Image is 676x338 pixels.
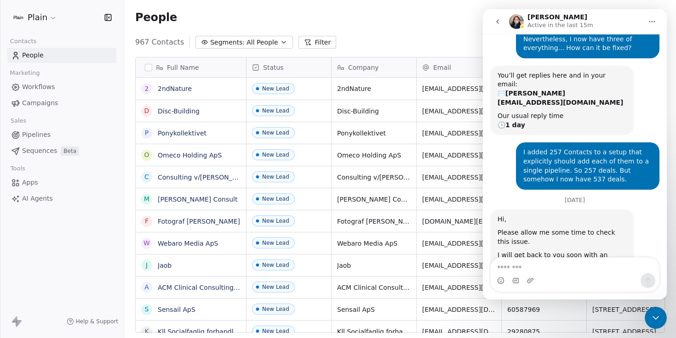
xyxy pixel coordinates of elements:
[143,238,150,248] div: W
[22,82,55,92] span: Workflows
[483,9,667,299] iframe: Intercom live chat
[76,318,118,325] span: Help & Support
[337,129,411,138] span: Ponykollektivet
[337,151,411,160] span: Omeco Holding ApS
[7,191,116,206] a: AI Agents
[13,12,24,23] img: Plain-Logo-Tile.png
[337,84,411,93] span: 2ndNature
[7,143,116,158] a: SequencesBeta
[145,304,149,314] div: S
[6,34,40,48] span: Contacts
[263,63,284,72] span: Status
[67,318,118,325] a: Help & Support
[144,106,149,116] div: D
[7,127,116,142] a: Pipelines
[246,57,331,77] div: Status
[158,85,192,92] a: 2ndNature
[262,284,289,290] div: New Lead
[145,84,149,94] div: 2
[348,63,379,72] span: Company
[144,194,149,204] div: M
[337,283,411,292] span: ACM Clinical Consulting Aps
[158,328,243,335] a: Kll Socialfaglig forhandling
[144,150,149,160] div: O
[22,178,38,187] span: Apps
[422,107,496,116] span: [EMAIL_ADDRESS][DOMAIN_NAME]
[262,306,289,312] div: New Lead
[592,305,666,314] span: [STREET_ADDRESS]
[144,172,149,182] div: C
[337,173,411,182] span: Consulting v/[PERSON_NAME]
[7,48,116,63] a: People
[262,85,289,92] div: New Lead
[262,262,289,268] div: New Lead
[22,146,57,156] span: Sequences
[262,107,289,114] div: New Lead
[422,195,496,204] span: [EMAIL_ADDRESS][DOMAIN_NAME]
[422,283,496,292] span: [EMAIL_ADDRESS][DOMAIN_NAME]
[167,63,199,72] span: Full Name
[262,174,289,180] div: New Lead
[332,57,416,77] div: Company
[135,37,184,48] span: 967 Contacts
[28,11,47,23] span: Plain
[645,307,667,329] iframe: Intercom live chat
[158,284,247,291] a: ACM Clinical Consulting Aps
[422,261,496,270] span: [EMAIL_ADDRESS][DOMAIN_NAME]
[6,162,29,175] span: Tools
[422,84,496,93] span: [EMAIL_ADDRESS][DOMAIN_NAME]
[22,98,58,108] span: Campaigns
[144,282,149,292] div: A
[61,146,79,156] span: Beta
[262,130,289,136] div: New Lead
[337,261,411,270] span: Jaob
[262,152,289,158] div: New Lead
[262,328,289,334] div: New Lead
[145,128,149,138] div: P
[7,96,116,111] a: Campaigns
[262,240,289,246] div: New Lead
[210,38,245,47] span: Segments:
[337,327,411,336] span: Kll Socialfaglig forhandling
[158,174,253,181] a: Consulting v/[PERSON_NAME]
[158,240,218,247] a: Webaro Media ApS
[337,239,411,248] span: Webaro Media ApS
[22,130,51,140] span: Pipelines
[158,107,200,115] a: Disc-Building
[507,327,581,336] span: 29280875
[422,305,496,314] span: [EMAIL_ADDRESS][DOMAIN_NAME]
[422,327,496,336] span: [EMAIL_ADDRESS][DOMAIN_NAME]
[158,306,195,313] a: Sensail ApS
[422,217,496,226] span: [DOMAIN_NAME][EMAIL_ADDRESS][DOMAIN_NAME]
[422,129,496,138] span: [EMAIL_ADDRESS][DOMAIN_NAME]
[158,262,172,269] a: Jaob
[6,114,30,128] span: Sales
[158,196,238,203] a: [PERSON_NAME] Consult
[433,63,451,72] span: Email
[158,130,206,137] a: Ponykollektivet
[422,151,496,160] span: [EMAIL_ADDRESS][DOMAIN_NAME]
[144,327,149,336] div: K
[146,260,148,270] div: J
[22,51,44,60] span: People
[6,66,44,80] span: Marketing
[262,218,289,224] div: New Lead
[507,305,581,314] span: 60587969
[246,38,278,47] span: All People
